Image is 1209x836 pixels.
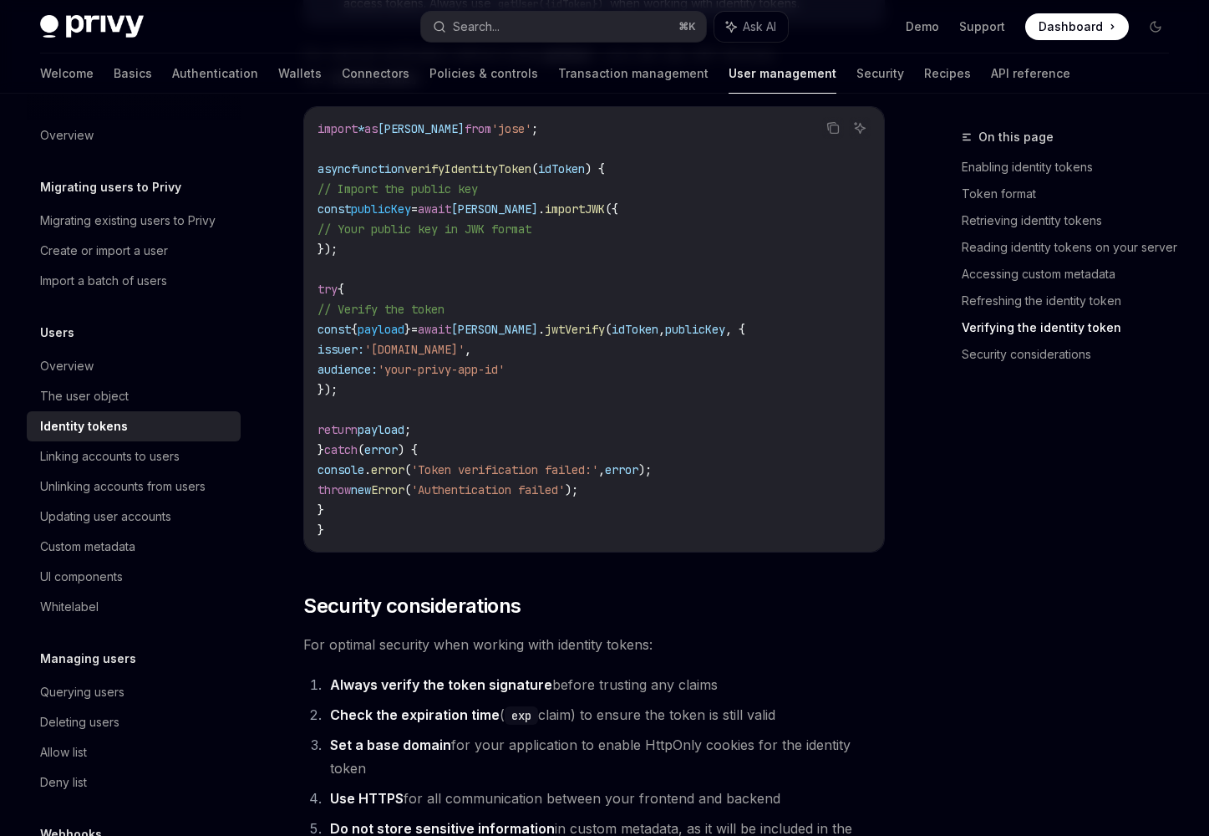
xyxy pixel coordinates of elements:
[40,597,99,617] div: Whitelabel
[358,322,404,337] span: payload
[324,442,358,457] span: catch
[317,322,351,337] span: const
[40,356,94,376] div: Overview
[605,322,612,337] span: (
[27,532,241,562] a: Custom metadata
[404,422,411,437] span: ;
[40,271,167,291] div: Import a batch of users
[585,161,605,176] span: ) {
[378,362,505,377] span: 'your-privy-app-id'
[317,342,364,357] span: issuer:
[729,54,836,94] a: User management
[303,633,885,656] span: For optimal security when working with identity tokens:
[40,416,128,436] div: Identity tokens
[404,462,411,477] span: (
[465,121,491,136] span: from
[364,462,371,477] span: .
[317,502,324,517] span: }
[962,314,1182,341] a: Verifying the identity token
[317,161,351,176] span: async
[27,562,241,592] a: UI components
[317,302,444,317] span: // Verify the token
[40,477,206,497] div: Unlinking accounts from users
[172,54,258,94] a: Authentication
[962,207,1182,234] a: Retrieving identity tokens
[531,161,538,176] span: (
[924,54,971,94] a: Recipes
[429,54,538,94] a: Policies & controls
[1025,13,1129,40] a: Dashboard
[404,322,411,337] span: }
[638,462,652,477] span: );
[538,161,585,176] span: idToken
[40,54,94,94] a: Welcome
[317,382,338,397] span: });
[317,242,338,257] span: });
[364,442,398,457] span: error
[317,362,378,377] span: audience:
[451,322,538,337] span: [PERSON_NAME]
[40,649,136,669] h5: Managing users
[822,117,844,139] button: Copy the contents from the code block
[27,472,241,502] a: Unlinking accounts from users
[325,733,885,780] li: for your application to enable HttpOnly cookies for the identity token
[358,422,404,437] span: payload
[278,54,322,94] a: Wallets
[27,351,241,381] a: Overview
[27,381,241,411] a: The user object
[962,341,1182,368] a: Security considerations
[27,411,241,441] a: Identity tokens
[27,592,241,622] a: Whitelabel
[565,482,578,497] span: );
[40,125,94,145] div: Overview
[605,462,638,477] span: error
[398,442,418,457] span: ) {
[27,120,241,150] a: Overview
[906,18,939,35] a: Demo
[27,441,241,472] a: Linking accounts to users
[558,54,709,94] a: Transaction management
[418,322,451,337] span: await
[40,177,181,197] h5: Migrating users to Privy
[325,703,885,726] li: ( claim) to ensure the token is still valid
[330,737,451,753] strong: Set a base domain
[330,706,500,723] strong: Check the expiration time
[371,462,404,477] span: error
[317,181,478,196] span: // Import the public key
[351,201,411,217] span: publicKey
[962,181,1182,207] a: Token format
[40,567,123,587] div: UI components
[545,322,605,337] span: jwtVerify
[849,117,871,139] button: Ask AI
[453,17,500,37] div: Search...
[959,18,1005,35] a: Support
[545,201,605,217] span: importJWK
[317,201,351,217] span: const
[27,266,241,296] a: Import a batch of users
[27,677,241,707] a: Querying users
[598,462,605,477] span: ,
[27,236,241,266] a: Create or import a user
[40,507,171,527] div: Updating user accounts
[743,18,776,35] span: Ask AI
[962,261,1182,288] a: Accessing custom metadata
[962,288,1182,314] a: Refreshing the identity token
[27,737,241,767] a: Allow list
[338,282,344,297] span: {
[978,127,1054,147] span: On this page
[725,322,745,337] span: , {
[962,154,1182,181] a: Enabling identity tokens
[364,342,465,357] span: '[DOMAIN_NAME]'
[678,20,696,33] span: ⌘ K
[342,54,409,94] a: Connectors
[27,502,241,532] a: Updating user accounts
[317,121,358,136] span: import
[40,772,87,793] div: Deny list
[605,201,618,217] span: ({
[351,322,358,337] span: {
[538,322,545,337] span: .
[317,282,338,297] span: try
[421,12,707,42] button: Search...⌘K
[358,442,364,457] span: (
[451,201,538,217] span: [PERSON_NAME]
